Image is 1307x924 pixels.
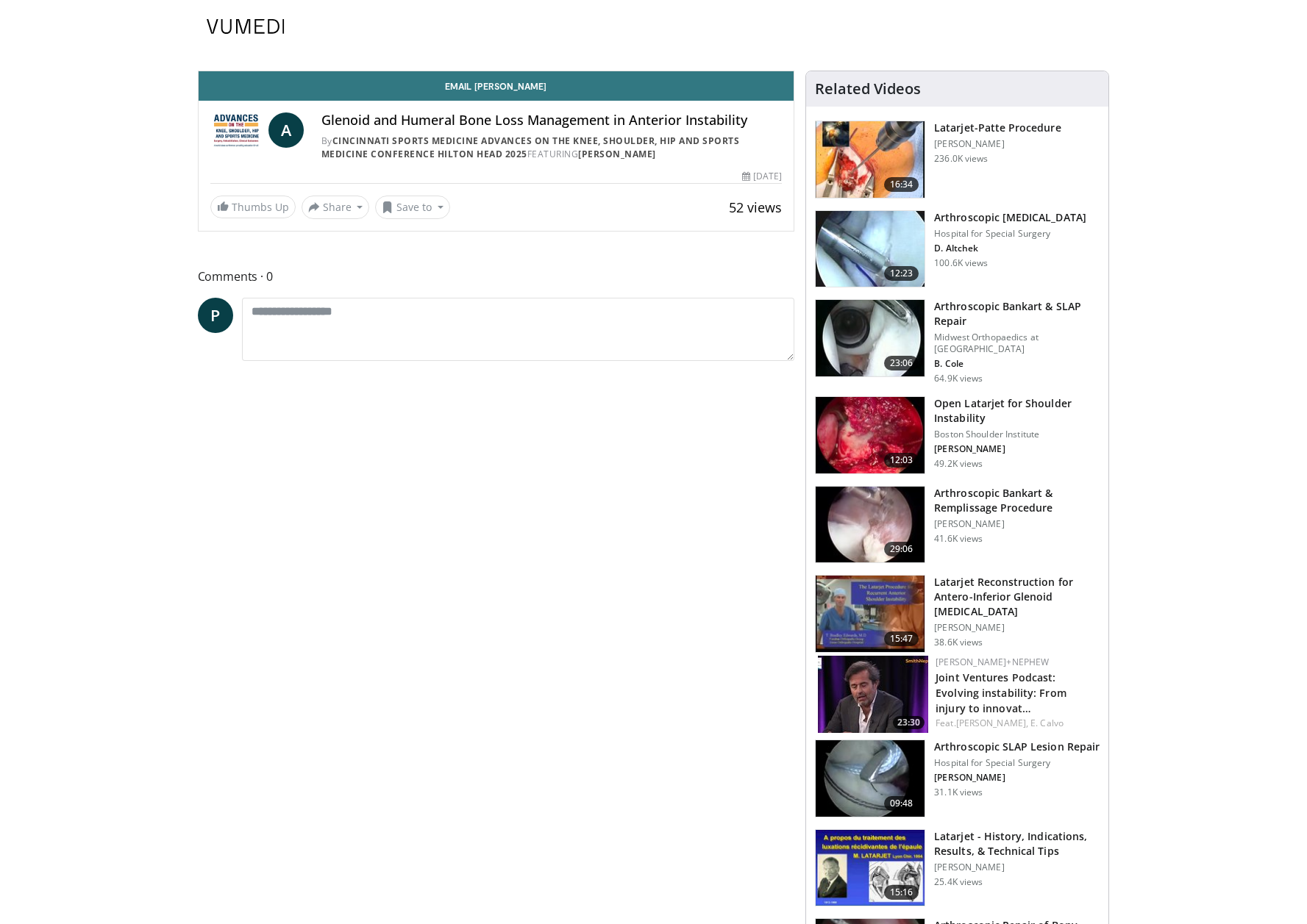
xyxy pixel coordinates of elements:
p: [PERSON_NAME] [934,518,1100,530]
a: 23:06 Arthroscopic Bankart & SLAP Repair Midwest Orthopaedics at [GEOGRAPHIC_DATA] B. Cole 64.9K ... [815,299,1100,384]
a: 16:34 Latarjet-Patte Procedure [PERSON_NAME] 236.0K views [815,121,1100,198]
p: [PERSON_NAME] [934,622,1100,634]
a: 15:16 Latarjet - History, Indications, Results, & Technical Tips [PERSON_NAME] 25.4K views [815,829,1100,907]
div: Feat. [936,717,1097,730]
p: Boston Shoulder Institute [934,429,1100,440]
p: Brian Cole [934,358,1100,370]
p: Riley Williams [934,772,1100,784]
h3: Latarjet-Patte Procedure [934,121,1061,135]
img: 617583_3.png.150x105_q85_crop-smart_upscale.jpg [816,121,925,198]
h3: Arthroscopic [MEDICAL_DATA] [934,210,1086,225]
span: 52 views [729,198,782,216]
img: cole_0_3.png.150x105_q85_crop-smart_upscale.jpg [816,300,925,376]
p: [PERSON_NAME] [934,138,1061,150]
span: 12:03 [884,453,919,468]
div: [DATE] [742,170,782,183]
span: Comments 0 [198,267,795,286]
a: P [198,298,233,333]
span: 15:16 [884,885,919,900]
h3: Arthroscopic Bankart & Remplissage Procedure [934,486,1100,515]
p: 49.2K views [934,458,983,470]
a: 12:23 Arthroscopic [MEDICAL_DATA] Hospital for Special Surgery D. Altchek 100.6K views [815,210,1100,288]
span: 29:06 [884,542,919,556]
span: 16:34 [884,177,919,192]
p: 236.0K views [934,153,988,165]
a: [PERSON_NAME], [956,717,1028,729]
span: 09:48 [884,796,919,811]
p: 38.6K views [934,637,983,648]
p: 31.1K views [934,787,983,798]
img: 10039_3.png.150x105_q85_crop-smart_upscale.jpg [816,211,925,287]
p: David W Altchek [934,243,1086,254]
p: 100.6K views [934,257,988,269]
a: 23:30 [818,656,928,733]
img: wolf_3.png.150x105_q85_crop-smart_upscale.jpg [816,487,925,563]
h3: Open Latarjet for Shoulder Instability [934,396,1100,426]
a: [PERSON_NAME]+Nephew [936,656,1049,668]
span: 23:06 [884,356,919,370]
a: 12:03 Open Latarjet for Shoulder Instability Boston Shoulder Institute [PERSON_NAME] 49.2K views [815,396,1100,474]
p: [PERSON_NAME] [934,862,1100,873]
h3: Arthroscopic Bankart & SLAP Repair [934,299,1100,329]
img: 68d4790e-0872-429d-9d74-59e6247d6199.150x105_q85_crop-smart_upscale.jpg [818,656,928,733]
a: Joint Ventures Podcast: Evolving instability: From injury to innovat… [936,670,1066,715]
p: Midwest Orthopaedics at [GEOGRAPHIC_DATA] [934,332,1100,355]
p: Hospital for Special Surgery [934,757,1100,769]
img: 706543_3.png.150x105_q85_crop-smart_upscale.jpg [816,830,925,906]
a: Cincinnati Sports Medicine Advances on the Knee, Shoulder, Hip and Sports Medicine Conference Hil... [321,135,740,160]
p: 41.6K views [934,533,983,545]
a: Thumbs Up [210,196,296,218]
h3: Joint Ventures Podcast: Evolving instability: From injury to innovation [936,669,1097,715]
p: 25.4K views [934,876,983,888]
img: VuMedi Logo [207,19,285,34]
p: J.P. Warner [934,443,1100,455]
a: A [268,112,304,148]
a: [PERSON_NAME] [578,148,656,160]
span: 12:23 [884,266,919,281]
img: 6871_3.png.150x105_q85_crop-smart_upscale.jpg [816,740,925,817]
a: 15:47 Latarjet Reconstruction for Antero-Inferior Glenoid [MEDICAL_DATA] [PERSON_NAME] 38.6K views [815,575,1100,653]
span: 15:47 [884,631,919,646]
a: 09:48 Arthroscopic SLAP Lesion Repair Hospital for Special Surgery [PERSON_NAME] 31.1K views [815,739,1100,817]
p: Hospital for Special Surgery [934,228,1086,240]
span: 23:30 [893,716,925,729]
h4: Related Videos [815,80,921,98]
img: Cincinnati Sports Medicine Advances on the Knee, Shoulder, Hip and Sports Medicine Conference Hil... [210,112,263,148]
a: Email [PERSON_NAME] [199,71,794,101]
button: Share [302,196,370,219]
p: 64.9K views [934,373,983,384]
img: 38708_0000_3.png.150x105_q85_crop-smart_upscale.jpg [816,576,925,652]
h3: Latarjet Reconstruction for Antero-Inferior Glenoid [MEDICAL_DATA] [934,575,1100,619]
button: Save to [375,196,450,219]
h3: Latarjet - History, Indications, Results, & Technical Tips [934,829,1100,859]
img: 944938_3.png.150x105_q85_crop-smart_upscale.jpg [816,397,925,473]
div: By FEATURING [321,135,783,161]
h4: Glenoid and Humeral Bone Loss Management in Anterior Instability [321,112,783,129]
h3: Arthroscopic SLAP Lesion Repair [934,739,1100,754]
a: 29:06 Arthroscopic Bankart & Remplissage Procedure [PERSON_NAME] 41.6K views [815,486,1100,564]
a: E. Calvo [1030,717,1064,729]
